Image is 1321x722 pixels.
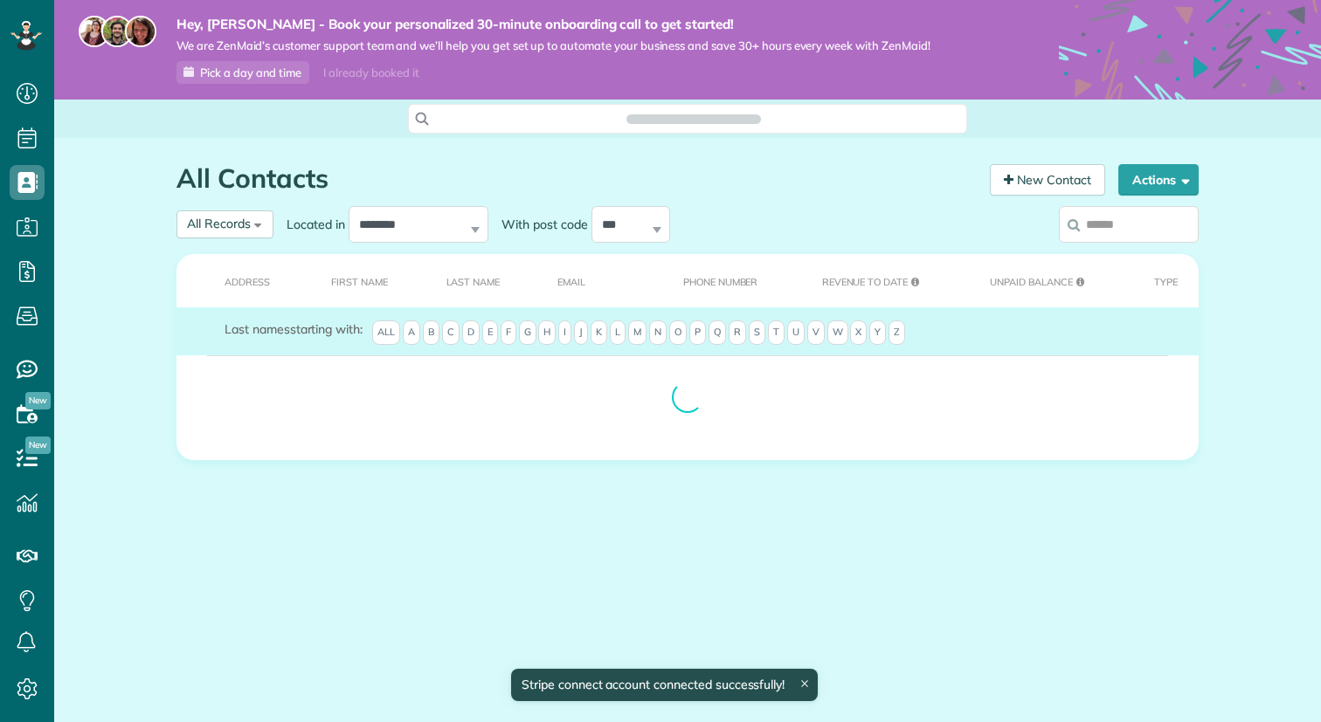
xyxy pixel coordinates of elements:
th: Phone number [656,254,795,307]
span: Q [709,320,726,345]
div: I already booked it [313,62,429,84]
img: jorge-587dff0eeaa6aab1f244e6dc62b8924c3b6ad411094392a53c71c6c4a576187d.jpg [101,16,133,47]
span: Last names [225,321,290,337]
span: We are ZenMaid’s customer support team and we’ll help you get set up to automate your business an... [176,38,930,53]
span: A [403,320,420,345]
span: P [689,320,706,345]
a: Pick a day and time [176,61,309,84]
span: H [538,320,556,345]
span: Search ZenMaid… [644,110,743,127]
span: R [729,320,746,345]
span: D [462,320,480,345]
h1: All Contacts [176,164,977,193]
span: Z [889,320,905,345]
span: T [768,320,785,345]
span: E [482,320,498,345]
label: With post code [488,216,591,233]
span: N [649,320,667,345]
span: All Records [187,216,251,231]
span: I [558,320,571,345]
span: F [501,320,516,345]
div: Stripe connect account connected successfully! [511,669,818,701]
th: Revenue to Date [795,254,964,307]
span: B [423,320,439,345]
img: michelle-19f622bdf1676172e81f8f8fba1fb50e276960ebfe0243fe18214015130c80e4.jpg [125,16,156,47]
th: Address [176,254,304,307]
span: Y [869,320,886,345]
img: maria-72a9807cf96188c08ef61303f053569d2e2a8a1cde33d635c8a3ac13582a053d.jpg [79,16,110,47]
span: J [574,320,588,345]
span: M [628,320,647,345]
th: First Name [304,254,418,307]
span: All [372,320,400,345]
th: Unpaid Balance [963,254,1126,307]
button: Actions [1118,164,1199,196]
span: New [25,392,51,409]
label: starting with: [225,320,363,338]
span: W [827,320,848,345]
span: V [807,320,825,345]
span: K [591,320,607,345]
span: X [850,320,867,345]
span: New [25,437,51,454]
th: Email [530,254,656,307]
th: Type [1127,254,1199,307]
span: Pick a day and time [200,65,301,79]
span: L [610,320,626,345]
strong: Hey, [PERSON_NAME] - Book your personalized 30-minute onboarding call to get started! [176,16,930,33]
span: S [749,320,765,345]
label: Located in [273,216,349,233]
span: G [519,320,536,345]
th: Last Name [419,254,531,307]
span: O [669,320,687,345]
span: C [442,320,460,345]
span: U [787,320,805,345]
a: New Contact [990,164,1105,196]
